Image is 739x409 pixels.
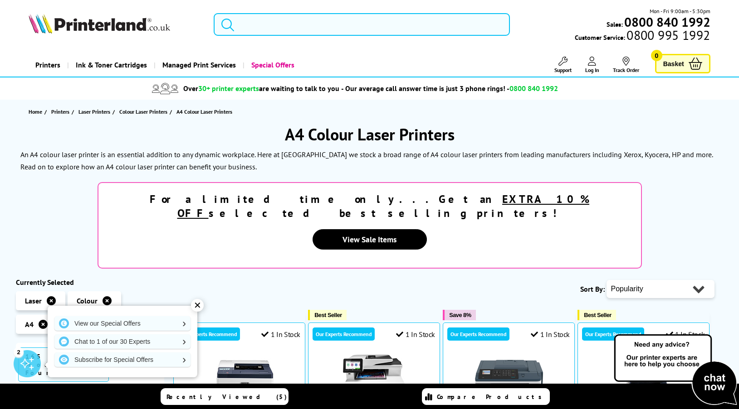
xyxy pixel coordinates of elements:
[261,330,300,339] div: 1 In Stock
[396,330,435,339] div: 1 In Stock
[77,296,98,305] span: Colour
[54,316,191,331] a: View our Special Offers
[443,310,475,320] button: Save 8%
[308,310,347,320] button: Best Seller
[650,7,710,15] span: Mon - Fri 9:00am - 5:30pm
[191,299,204,312] div: ✕
[29,107,44,116] a: Home
[78,107,110,116] span: Laser Printers
[67,53,154,77] a: Ink & Toner Cartridges
[20,150,713,171] p: An A4 colour laser printer is an essential addition to any dynamic workplace. Here at [GEOGRAPHIC...
[176,108,232,115] span: A4 Colour Laser Printers
[25,320,34,329] span: A4
[51,107,69,116] span: Printers
[663,58,684,70] span: Basket
[422,388,550,405] a: Compare Products
[554,57,572,73] a: Support
[577,310,616,320] button: Best Seller
[166,393,287,401] span: Recently Viewed (5)
[612,333,739,407] img: Open Live Chat window
[582,327,644,341] div: Our Experts Recommend
[25,296,42,305] span: Laser
[76,53,147,77] span: Ink & Toner Cartridges
[29,14,202,35] a: Printerland Logo
[655,54,710,73] a: Basket 0
[666,330,705,339] div: 1 In Stock
[243,53,301,77] a: Special Offers
[154,53,243,77] a: Managed Print Services
[51,107,72,116] a: Printers
[150,192,589,220] strong: For a limited time only...Get an selected best selling printers!
[575,31,710,42] span: Customer Service:
[78,107,113,116] a: Laser Printers
[651,50,662,61] span: 0
[54,334,191,349] a: Chat to 1 of our 30 Experts
[29,53,67,77] a: Printers
[313,229,427,250] a: View Sale Items
[178,327,240,341] div: Our Experts Recommend
[119,107,170,116] a: Colour Laser Printers
[119,107,167,116] span: Colour Laser Printers
[531,330,570,339] div: 1 In Stock
[624,14,710,30] b: 0800 840 1992
[313,327,375,341] div: Our Experts Recommend
[585,67,599,73] span: Log In
[447,327,509,341] div: Our Experts Recommend
[16,278,165,287] div: Currently Selected
[437,393,547,401] span: Compare Products
[554,67,572,73] span: Support
[14,347,24,357] div: 2
[625,31,710,39] span: 0800 995 1992
[54,352,191,367] a: Subscribe for Special Offers
[449,312,471,318] span: Save 8%
[509,84,558,93] span: 0800 840 1992
[161,388,289,405] a: Recently Viewed (5)
[580,284,605,294] span: Sort By:
[198,84,259,93] span: 30+ printer experts
[16,124,724,145] h1: A4 Colour Laser Printers
[607,20,623,29] span: Sales:
[623,18,710,26] a: 0800 840 1992
[29,14,170,34] img: Printerland Logo
[183,84,339,93] span: Over are waiting to talk to you
[314,312,342,318] span: Best Seller
[177,192,590,220] u: EXTRA 10% OFF
[341,84,558,93] span: - Our average call answer time is just 3 phone rings! -
[613,57,639,73] a: Track Order
[584,312,612,318] span: Best Seller
[585,57,599,73] a: Log In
